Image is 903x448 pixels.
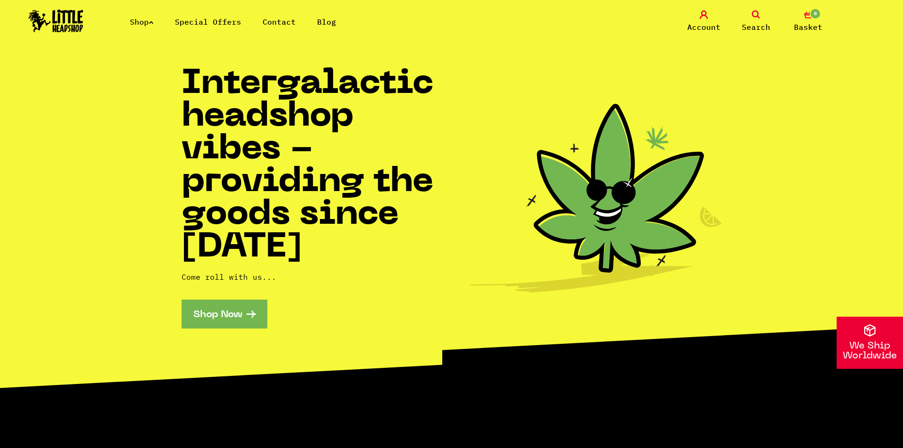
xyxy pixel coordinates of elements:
[794,21,822,33] span: Basket
[130,17,154,27] a: Shop
[182,300,267,329] a: Shop Now
[28,9,83,32] img: Little Head Shop Logo
[182,68,452,265] h1: Intergalactic headshop vibes - providing the goods since [DATE]
[317,17,336,27] a: Blog
[732,10,780,33] a: Search
[837,341,903,361] p: We Ship Worldwide
[263,17,296,27] a: Contact
[175,17,241,27] a: Special Offers
[810,8,821,19] span: 0
[687,21,721,33] span: Account
[784,10,832,33] a: 0 Basket
[742,21,770,33] span: Search
[182,271,452,283] p: Come roll with us...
